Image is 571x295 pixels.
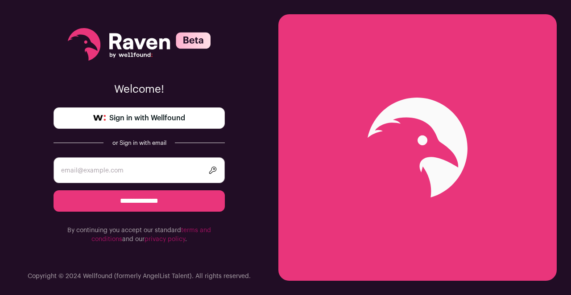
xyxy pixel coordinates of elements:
[54,107,225,129] a: Sign in with Wellfound
[54,226,225,244] p: By continuing you accept our standard and our .
[91,227,211,242] a: terms and conditions
[109,113,185,123] span: Sign in with Wellfound
[54,82,225,97] p: Welcome!
[93,115,106,121] img: wellfound-symbol-flush-black-fb3c872781a75f747ccb3a119075da62bfe97bd399995f84a933054e44a575c4.png
[28,272,251,281] p: Copyright © 2024 Wellfound (formerly AngelList Talent). All rights reserved.
[54,157,225,183] input: email@example.com
[111,139,168,147] div: or Sign in with email
[145,236,185,242] a: privacy policy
